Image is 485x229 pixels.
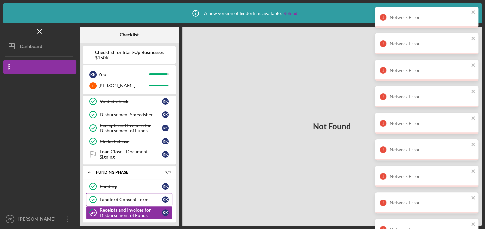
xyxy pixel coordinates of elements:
button: close [471,142,476,148]
button: close [471,36,476,42]
a: 42Receipts and Invoices for Disbursement of FundsKK [86,206,172,219]
div: Network Error [390,200,469,205]
div: Funding Phase [96,170,154,174]
div: [PERSON_NAME] [17,212,60,227]
div: Dashboard [20,40,42,55]
div: Receipts and Invoices for Disbursement of Funds [100,207,162,218]
text: KK [8,217,12,221]
div: Receipts and Invoices for Disbursement of Funds [100,123,162,133]
div: 2 / 3 [159,170,171,174]
div: [PERSON_NAME] [98,80,149,91]
button: close [471,195,476,201]
div: A new version of lenderfit is available. [188,5,297,22]
a: Disbursement SpreadsheetKK [86,108,172,121]
button: KK[PERSON_NAME] [3,212,76,226]
div: Media Release [100,139,162,144]
div: Loan Close - Document Signing [100,149,162,160]
button: close [471,9,476,16]
div: Network Error [390,15,469,20]
div: K K [162,125,169,131]
a: Loan Close - Document SigningKK [86,148,172,161]
div: Network Error [390,68,469,73]
div: Voided Check [100,99,162,104]
div: K K [162,151,169,158]
button: close [471,168,476,175]
div: K K [89,71,97,78]
b: Checklist [120,32,139,37]
div: Network Error [390,121,469,126]
div: K K [162,138,169,144]
div: Network Error [390,174,469,179]
b: Checklist for Start-Up Businesses [95,50,164,55]
a: Reload [283,11,297,16]
div: K K [162,111,169,118]
button: close [471,62,476,69]
a: Landlord Consent FormKK [86,193,172,206]
button: Dashboard [3,40,76,53]
div: K K [162,196,169,203]
div: Network Error [390,94,469,99]
a: Receipts and Invoices for Disbursement of FundsKK [86,121,172,135]
a: FundingKK [86,180,172,193]
h3: Not Found [313,122,351,131]
a: Media ReleaseKK [86,135,172,148]
div: H [89,82,97,89]
div: Funding [100,184,162,189]
div: K K [162,98,169,105]
tspan: 42 [91,211,95,215]
div: K K [162,183,169,190]
div: You [98,69,149,80]
div: Landlord Consent Form [100,197,162,202]
div: Disbursement Spreadsheet [100,112,162,117]
a: Voided CheckKK [86,95,172,108]
div: Network Error [390,147,469,152]
button: close [471,89,476,95]
div: Network Error [390,41,469,46]
div: K K [162,209,169,216]
div: $150K [95,55,164,60]
button: close [471,115,476,122]
button: close [471,221,476,228]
